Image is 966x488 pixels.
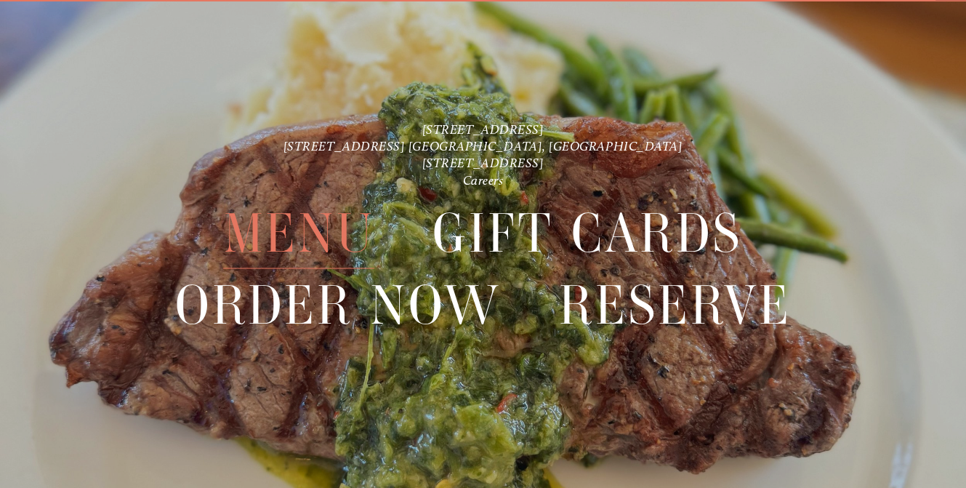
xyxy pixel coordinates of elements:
a: Careers [463,172,504,188]
span: Gift Cards [432,199,742,269]
a: Menu [223,199,374,268]
a: [STREET_ADDRESS] [GEOGRAPHIC_DATA], [GEOGRAPHIC_DATA] [283,138,683,153]
a: Gift Cards [432,199,742,268]
a: Order Now [175,270,502,339]
a: Reserve [559,270,791,339]
span: Menu [223,199,374,269]
a: [STREET_ADDRESS] [422,156,544,171]
a: [STREET_ADDRESS] [422,121,544,137]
